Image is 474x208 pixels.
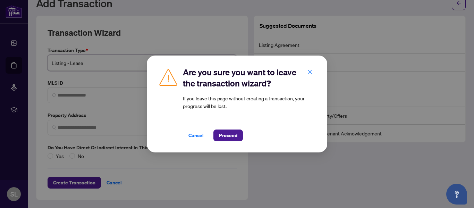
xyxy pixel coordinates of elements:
[307,69,312,74] span: close
[219,130,237,141] span: Proceed
[213,130,243,141] button: Proceed
[183,67,316,89] h2: Are you sure you want to leave the transaction wizard?
[183,94,316,110] article: If you leave this page without creating a transaction, your progress will be lost.
[183,130,209,141] button: Cancel
[188,130,204,141] span: Cancel
[446,184,467,205] button: Open asap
